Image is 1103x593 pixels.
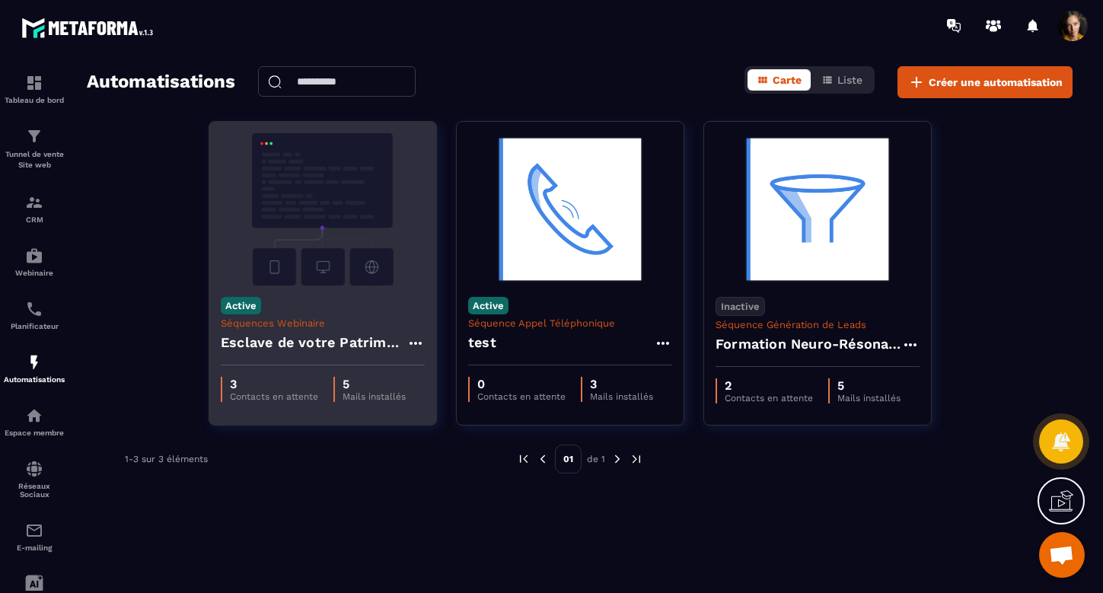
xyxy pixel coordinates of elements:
[221,317,425,329] p: Séquences Webinaire
[468,317,672,329] p: Séquence Appel Téléphonique
[725,378,813,393] p: 2
[837,74,862,86] span: Liste
[468,332,496,353] h4: test
[773,74,802,86] span: Carte
[477,391,566,402] p: Contacts en attente
[716,297,765,316] p: Inactive
[468,297,508,314] p: Active
[4,215,65,224] p: CRM
[517,452,531,466] img: prev
[25,353,43,371] img: automations
[555,445,582,473] p: 01
[230,391,318,402] p: Contacts en attente
[4,96,65,104] p: Tableau de bord
[4,322,65,330] p: Planificateur
[587,453,605,465] p: de 1
[468,133,672,285] img: automation-background
[25,406,43,425] img: automations
[837,393,901,403] p: Mails installés
[630,452,643,466] img: next
[221,297,261,314] p: Active
[4,235,65,289] a: automationsautomationsWebinaire
[716,133,920,285] img: automation-background
[125,454,208,464] p: 1-3 sur 3 éléments
[25,127,43,145] img: formation
[4,375,65,384] p: Automatisations
[4,149,65,171] p: Tunnel de vente Site web
[230,377,318,391] p: 3
[4,429,65,437] p: Espace membre
[4,289,65,342] a: schedulerschedulerPlanificateur
[4,116,65,182] a: formationformationTunnel de vente Site web
[343,377,406,391] p: 5
[25,74,43,92] img: formation
[610,452,624,466] img: next
[725,393,813,403] p: Contacts en attente
[4,62,65,116] a: formationformationTableau de bord
[4,269,65,277] p: Webinaire
[25,460,43,478] img: social-network
[477,377,566,391] p: 0
[221,332,406,353] h4: Esclave de votre Patrimoine - Copy
[25,300,43,318] img: scheduler
[4,182,65,235] a: formationformationCRM
[536,452,550,466] img: prev
[897,66,1073,98] button: Créer une automatisation
[748,69,811,91] button: Carte
[25,247,43,265] img: automations
[4,544,65,552] p: E-mailing
[21,14,158,42] img: logo
[716,333,901,355] h4: Formation Neuro-Résonance
[221,133,425,285] img: automation-background
[4,510,65,563] a: emailemailE-mailing
[929,75,1063,90] span: Créer une automatisation
[716,319,920,330] p: Séquence Génération de Leads
[590,377,653,391] p: 3
[87,66,235,98] h2: Automatisations
[812,69,872,91] button: Liste
[25,521,43,540] img: email
[837,378,901,393] p: 5
[590,391,653,402] p: Mails installés
[4,342,65,395] a: automationsautomationsAutomatisations
[343,391,406,402] p: Mails installés
[1039,532,1085,578] div: Ouvrir le chat
[4,395,65,448] a: automationsautomationsEspace membre
[25,193,43,212] img: formation
[4,482,65,499] p: Réseaux Sociaux
[4,448,65,510] a: social-networksocial-networkRéseaux Sociaux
